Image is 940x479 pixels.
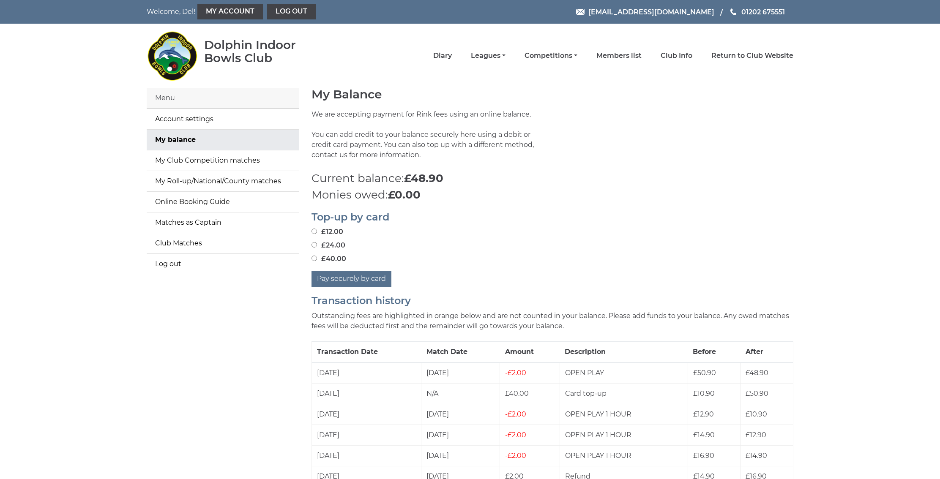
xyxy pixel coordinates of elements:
a: Return to Club Website [711,51,793,60]
td: [DATE] [421,362,500,384]
span: £48.90 [746,369,768,377]
a: Log out [267,4,316,19]
span: [EMAIL_ADDRESS][DOMAIN_NAME] [588,8,714,16]
strong: £48.90 [404,171,443,185]
span: £10.90 [746,410,767,418]
th: Before [688,341,741,362]
label: £12.00 [312,227,343,237]
a: Log out [147,254,299,274]
span: £50.90 [693,369,716,377]
input: £24.00 [312,242,317,248]
span: £14.90 [746,452,767,460]
td: [DATE] [421,425,500,445]
a: My Account [197,4,263,19]
img: Email [576,9,585,15]
td: [DATE] [312,445,421,466]
a: Members list [596,51,642,60]
div: Menu [147,88,299,109]
td: OPEN PLAY 1 HOUR [560,404,688,425]
a: Email [EMAIL_ADDRESS][DOMAIN_NAME] [576,7,714,17]
span: £50.90 [746,389,768,397]
p: Current balance: [312,170,793,187]
a: Leagues [471,51,506,60]
th: Transaction Date [312,341,421,362]
a: Club Matches [147,233,299,253]
span: £10.90 [693,389,715,397]
input: £40.00 [312,256,317,261]
span: £12.90 [746,431,766,439]
a: Competitions [525,51,577,60]
a: Account settings [147,109,299,129]
span: £40.00 [505,389,529,397]
a: Diary [433,51,452,60]
strong: £0.00 [388,188,421,201]
p: We are accepting payment for Rink fees using an online balance. You can add credit to your balanc... [312,109,546,170]
th: After [741,341,793,362]
input: £12.00 [312,229,317,234]
th: Description [560,341,688,362]
td: [DATE] [312,383,421,404]
p: Monies owed: [312,187,793,203]
span: 01202 675551 [741,8,785,16]
td: [DATE] [421,404,500,425]
a: Online Booking Guide [147,192,299,212]
img: Phone us [730,8,736,15]
span: £2.00 [505,452,526,460]
label: £40.00 [312,254,346,264]
p: Outstanding fees are highlighted in orange below and are not counted in your balance. Please add ... [312,311,793,331]
span: £14.90 [693,431,715,439]
td: N/A [421,383,500,404]
h1: My Balance [312,88,793,101]
a: Club Info [661,51,692,60]
label: £24.00 [312,240,345,250]
button: Pay securely by card [312,271,391,287]
div: Dolphin Indoor Bowls Club [204,38,323,65]
td: OPEN PLAY 1 HOUR [560,425,688,445]
span: £16.90 [693,452,714,460]
a: Matches as Captain [147,212,299,233]
td: OPEN PLAY 1 HOUR [560,445,688,466]
h2: Transaction history [312,295,793,306]
span: £2.00 [505,369,526,377]
span: £2.00 [505,431,526,439]
img: Dolphin Indoor Bowls Club [147,26,197,85]
td: [DATE] [312,404,421,425]
th: Amount [500,341,560,362]
a: Phone us 01202 675551 [729,7,785,17]
td: Card top-up [560,383,688,404]
td: [DATE] [312,425,421,445]
h2: Top-up by card [312,212,793,223]
span: £12.90 [693,410,714,418]
th: Match Date [421,341,500,362]
a: My Club Competition matches [147,150,299,171]
a: My balance [147,130,299,150]
nav: Welcome, Del! [147,4,409,19]
td: OPEN PLAY [560,362,688,384]
span: £2.00 [505,410,526,418]
td: [DATE] [312,362,421,384]
a: My Roll-up/National/County matches [147,171,299,191]
td: [DATE] [421,445,500,466]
